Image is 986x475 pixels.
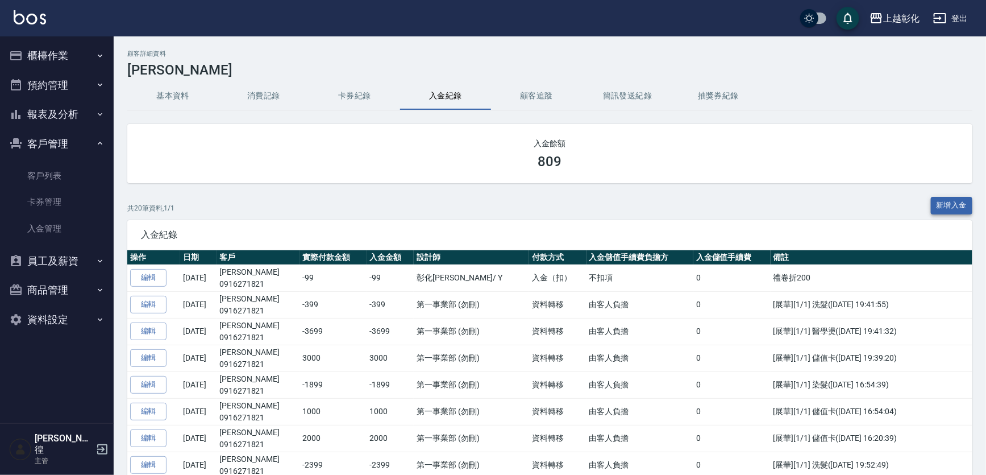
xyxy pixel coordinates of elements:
button: 員工及薪資 [5,246,109,276]
a: 客戶列表 [5,163,109,189]
td: [展華][1/1] 洗髮([DATE] 19:41:55) [771,291,973,318]
td: 禮卷折200 [771,265,973,291]
td: 第一事業部 (勿刪) [414,318,529,345]
td: 由客人負擔 [586,425,693,452]
th: 日期 [180,250,217,265]
button: 資料設定 [5,305,109,334]
button: 上越彰化 [865,7,924,30]
th: 入金儲值手續費 [693,250,771,265]
span: 入金紀錄 [141,229,959,241]
td: 由客人負擔 [586,371,693,398]
td: -99 [367,265,414,291]
td: 不扣項 [586,265,693,291]
td: [PERSON_NAME] [217,371,300,398]
td: -1899 [300,371,367,398]
td: 2000 [300,425,367,452]
td: -3699 [300,318,367,345]
th: 入金儲值手續費負擔方 [586,250,693,265]
td: -3699 [367,318,414,345]
td: [DATE] [180,425,217,452]
th: 設計師 [414,250,529,265]
th: 備註 [771,250,973,265]
td: -1899 [367,371,414,398]
td: 資料轉移 [529,371,586,398]
button: 入金紀錄 [400,82,491,110]
td: 資料轉移 [529,291,586,318]
td: [DATE] [180,318,217,345]
td: 入金（扣） [529,265,586,291]
th: 入金金額 [367,250,414,265]
td: 第一事業部 (勿刪) [414,398,529,425]
td: [PERSON_NAME] [217,291,300,318]
td: 3000 [300,345,367,371]
td: 0 [693,398,771,425]
td: 第一事業部 (勿刪) [414,291,529,318]
td: 資料轉移 [529,398,586,425]
a: 編輯 [130,296,167,313]
td: [展華][1/1] 儲值卡([DATE] 16:54:04) [771,398,973,425]
td: [DATE] [180,345,217,371]
th: 付款方式 [529,250,586,265]
a: 編輯 [130,403,167,420]
button: 抽獎券紀錄 [673,82,764,110]
td: 3000 [367,345,414,371]
p: 0916271821 [219,358,297,370]
td: 資料轉移 [529,318,586,345]
th: 實際付款金額 [300,250,367,265]
td: 1000 [300,398,367,425]
h2: 入金餘額 [141,138,959,149]
td: 由客人負擔 [586,345,693,371]
td: 第一事業部 (勿刪) [414,345,529,371]
h3: [PERSON_NAME] [127,62,972,78]
td: -399 [367,291,414,318]
td: [DATE] [180,398,217,425]
a: 編輯 [130,269,167,287]
td: [DATE] [180,265,217,291]
td: [PERSON_NAME] [217,398,300,425]
img: Logo [14,10,46,24]
td: [DATE] [180,371,217,398]
td: [展華][1/1] 染髮([DATE] 16:54:39) [771,371,973,398]
td: 由客人負擔 [586,291,693,318]
button: 櫃檯作業 [5,41,109,71]
p: 主管 [35,456,93,466]
td: -99 [300,265,367,291]
td: [DATE] [180,291,217,318]
td: 第一事業部 (勿刪) [414,371,529,398]
td: 0 [693,425,771,452]
p: 0916271821 [219,439,297,451]
a: 入金管理 [5,216,109,242]
button: 商品管理 [5,275,109,305]
p: 0916271821 [219,278,297,290]
td: [PERSON_NAME] [217,425,300,452]
td: [展華][1/1] 醫學燙([DATE] 19:41:32) [771,318,973,345]
td: [PERSON_NAME] [217,345,300,371]
td: 2000 [367,425,414,452]
div: 上越彰化 [883,11,920,26]
td: 0 [693,265,771,291]
a: 編輯 [130,323,167,340]
td: [展華][1/1] 儲值卡([DATE] 16:20:39) [771,425,973,452]
td: -399 [300,291,367,318]
button: 客戶管理 [5,129,109,159]
td: 1000 [367,398,414,425]
th: 操作 [127,250,180,265]
a: 編輯 [130,376,167,394]
td: 0 [693,291,771,318]
h5: [PERSON_NAME]徨 [35,433,93,456]
th: 客戶 [217,250,300,265]
p: 共 20 筆資料, 1 / 1 [127,203,174,213]
td: [展華][1/1] 儲值卡([DATE] 19:39:20) [771,345,973,371]
button: 卡券紀錄 [309,82,400,110]
td: [PERSON_NAME] [217,265,300,291]
td: 0 [693,345,771,371]
button: 報表及分析 [5,100,109,129]
h3: 809 [538,154,562,170]
a: 編輯 [130,456,167,474]
a: 卡券管理 [5,189,109,215]
p: 0916271821 [219,305,297,317]
td: 第一事業部 (勿刪) [414,425,529,452]
td: 0 [693,318,771,345]
td: 由客人負擔 [586,318,693,345]
td: [PERSON_NAME] [217,318,300,345]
